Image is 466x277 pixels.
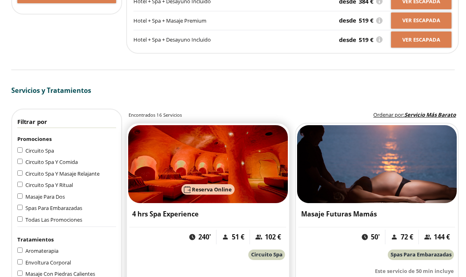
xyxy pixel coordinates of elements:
h3: 4 hrs Spa Experience [132,210,284,219]
span: Filtrar por [17,118,47,126]
label: : [373,111,456,119]
span: desde [339,35,356,44]
span: Circuito Spa [251,251,283,258]
span: 51 € [232,233,244,242]
span: 102 € [265,233,281,242]
span: Circuito Spa Y Masaje Relajante [25,170,100,177]
span: 144 € [434,233,450,242]
span: Envoltura Corporal [25,259,71,266]
span: 519 € [359,16,373,25]
span: 519 € [359,35,373,44]
span: Ordenar por [373,111,403,118]
span: Masaje Para Dos [25,193,65,200]
button: Ver escapada [391,13,451,29]
a: Ver escapada [391,15,451,24]
span: Servicio Más Barato [404,111,456,118]
span: Circuito Spa Y Ritual [25,181,73,189]
span: Ver escapada [402,17,440,25]
span: Hotel + Spa + Masaje Premium [133,16,206,25]
span: Promociones [17,135,52,143]
span: Ver escapada [402,36,440,44]
span: Spas Para Embarazadas [25,204,82,212]
span: Circuito Spa [25,147,54,154]
span: Todas Las Promociones [25,216,82,223]
span: Reserva Online [192,186,232,193]
span: desde [339,16,356,25]
span: Este servicio de 50 min incluye [375,267,454,275]
span: Tratamientos [17,236,54,243]
span: Circuito Spa Y Comida [25,158,78,166]
span: 50' [371,233,380,242]
span: Spas Para Embarazadas [391,251,451,258]
h2: Encontrados 16 Servicios [129,112,182,118]
h3: Masaje Futuras Mamás [301,210,453,219]
span: Servicios y Tratamientos [11,86,91,95]
span: 72 € [401,233,413,242]
span: 240' [198,233,211,242]
span: Hotel + Spa + Desayuno Incluido [133,35,211,44]
span: Aromaterapia [25,247,58,254]
button: Ver escapada [391,31,451,48]
a: Ver escapada [391,35,451,44]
